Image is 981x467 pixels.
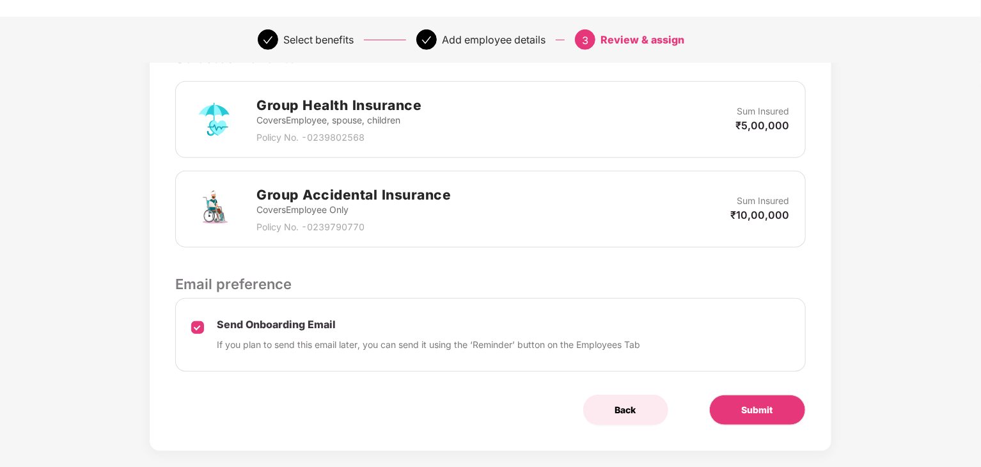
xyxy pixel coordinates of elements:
p: ₹5,00,000 [736,118,790,132]
p: If you plan to send this email later, you can send it using the ‘Reminder’ button on the Employee... [217,338,640,352]
img: svg+xml;base64,PHN2ZyB4bWxucz0iaHR0cDovL3d3dy53My5vcmcvMjAwMC9zdmciIHdpZHRoPSI3MiIgaGVpZ2h0PSI3Mi... [191,97,237,143]
p: Covers Employee, spouse, children [256,113,421,127]
span: Back [615,403,636,417]
p: Policy No. - 0239802568 [256,131,421,145]
span: check [421,35,432,45]
span: 3 [582,34,588,47]
p: Policy No. - 0239790770 [256,220,451,234]
img: svg+xml;base64,PHN2ZyB4bWxucz0iaHR0cDovL3d3dy53My5vcmcvMjAwMC9zdmciIHdpZHRoPSI3MiIgaGVpZ2h0PSI3Mi... [191,186,237,232]
p: ₹10,00,000 [731,208,790,222]
p: Email preference [175,273,805,295]
h2: Group Accidental Insurance [256,184,451,205]
p: Add single employee [38,16,172,31]
div: Select benefits [283,29,354,50]
p: Send Onboarding Email [217,318,640,331]
img: svg+xml;base64,PHN2ZyB4bWxucz0iaHR0cDovL3d3dy53My5vcmcvMjAwMC9zdmciIHdpZHRoPSIzMCIgaGVpZ2h0PSIzMC... [13,13,32,33]
button: Back [583,395,668,425]
p: Sum Insured [737,104,790,118]
p: Sum Insured [737,194,790,208]
div: Add employee details [442,29,545,50]
span: check [263,35,273,45]
span: Submit [742,403,773,417]
button: Submit [709,395,806,425]
h2: Group Health Insurance [256,95,421,116]
div: Review & assign [600,29,684,50]
p: Covers Employee Only [256,203,451,217]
